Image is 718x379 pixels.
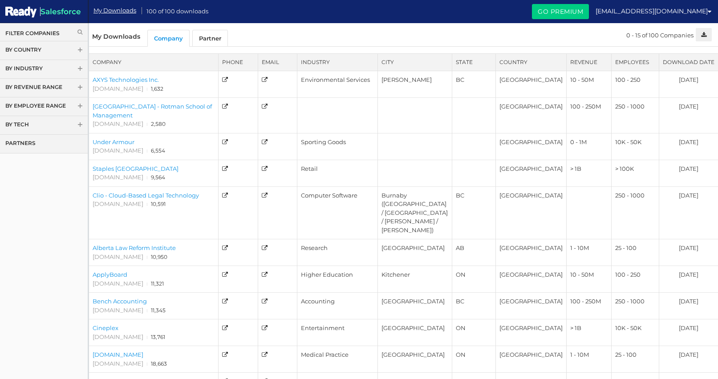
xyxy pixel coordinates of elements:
td: [DATE] [659,186,718,239]
td: Edmonton [377,239,452,266]
td: [DATE] [659,346,718,373]
td: Kitchener [377,266,452,293]
td: Toronto [377,319,452,346]
a: My Downloads [93,6,136,15]
td: 100 - 250 [612,71,659,98]
td: Canada [495,239,566,266]
td: Canada [495,186,566,239]
span: 100 of 100 downloads [146,5,208,16]
span: Alexa Rank [151,85,163,93]
td: 250 - 1000 [612,98,659,133]
td: Medical Practice [297,346,377,373]
a: Clio - Cloud-Based Legal Technology [93,192,199,199]
a: Staples [GEOGRAPHIC_DATA] [93,165,178,172]
a: ApplyBoard [93,271,127,278]
span: ι [146,333,148,341]
td: [DATE] [659,160,718,186]
span: ι [146,173,148,181]
a: [DOMAIN_NAME] [93,333,143,340]
a: Company [147,30,190,47]
a: [DOMAIN_NAME] [93,351,143,358]
th: Country [495,54,566,71]
td: 10 - 50M [566,71,612,98]
td: 25 - 100 [612,346,659,373]
td: 250 - 1000 [612,186,659,239]
span: Alexa Rank [151,120,166,128]
td: Canada [495,346,566,373]
td: Canada [495,293,566,319]
th: Company [89,54,219,71]
span: ι [146,306,148,314]
th: Employees [612,54,659,71]
span: Salesforce [40,7,81,16]
td: Canada [495,71,566,98]
a: [DOMAIN_NAME] [93,360,143,367]
td: Computer Software [297,186,377,239]
span: Alexa Rank [151,173,165,181]
td: BC [452,293,495,319]
td: Canada [495,133,566,160]
td: 0 - 1M [566,133,612,160]
span: Alexa Rank [151,280,164,288]
td: [DATE] [659,239,718,266]
a: [DOMAIN_NAME] [93,280,143,287]
td: Retail [297,160,377,186]
td: Research [297,239,377,266]
a: Cineplex [93,324,118,331]
td: > 1B [566,319,612,346]
td: 1 - 10M [566,346,612,373]
a: [DOMAIN_NAME] [93,200,143,207]
span: ι [146,200,148,208]
a: [DOMAIN_NAME] [93,85,143,92]
a: Alberta Law Reform Institute [93,244,176,251]
a: AXYS Technologies Inc. [93,76,159,83]
td: ON [452,319,495,346]
td: [DATE] [659,266,718,293]
td: Canada [495,266,566,293]
td: Higher Education [297,266,377,293]
span: ι [146,85,148,93]
span: ι [146,360,148,368]
a: Under Armour [93,138,134,145]
a: [DOMAIN_NAME] [93,173,143,181]
span: Alexa Rank [151,306,166,314]
a: Partner [192,30,228,47]
span: ι [146,147,148,155]
td: Environmental Services [297,71,377,98]
span: Alexa Rank [151,333,165,341]
td: [DATE] [659,71,718,98]
td: Entertainment [297,319,377,346]
td: 10 - 50M [566,266,612,293]
td: 1 - 10M [566,239,612,266]
th: Industry [297,54,377,71]
td: Sporting Goods [297,133,377,160]
td: 10K - 50K [612,319,659,346]
span: Alexa Rank [151,147,165,155]
td: [DATE] [659,98,718,133]
div: 0 - 15 of 100 Companies [624,23,696,40]
a: [GEOGRAPHIC_DATA] - Rotman School of Management [93,103,212,119]
td: 100 - 250 [612,266,659,293]
td: Canada [495,98,566,133]
span: ι [146,253,148,261]
td: 25 - 100 [612,239,659,266]
a: [EMAIL_ADDRESS][DOMAIN_NAME] [596,4,711,18]
td: Burnaby (East Big Bend / Stride Avenue / Edmonds / Cariboo-Armstrong) [377,186,452,239]
td: Canada [495,160,566,186]
td: [DATE] [659,133,718,160]
td: BC [452,71,495,98]
td: ON [452,346,495,373]
th: State [452,54,495,71]
td: 100 - 250M [566,98,612,133]
td: 100 - 250M [566,293,612,319]
td: 10K - 50K [612,133,659,160]
td: AB [452,239,495,266]
td: ON [452,266,495,293]
span: ι [146,280,148,288]
span: ι [146,120,148,128]
td: Vancouver [377,293,452,319]
span: My Downloads [92,32,140,40]
td: [DATE] [659,319,718,346]
th: City [377,54,452,71]
td: Canada [495,319,566,346]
